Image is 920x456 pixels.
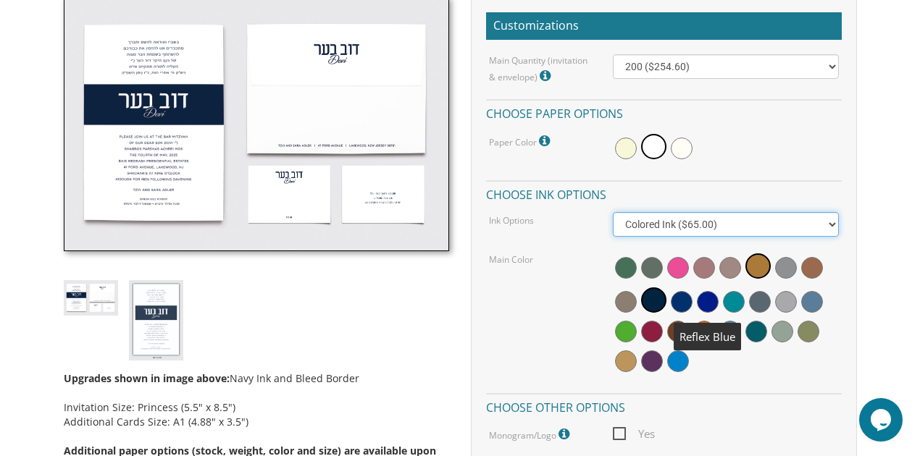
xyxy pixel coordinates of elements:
label: Main Color [489,253,533,266]
img: bminv-thumb-17.jpg [64,280,118,316]
img: no%20bleed%20samples-3.jpg [129,280,183,360]
h4: Choose paper options [486,99,842,124]
label: Paper Color [489,132,553,151]
h4: Choose other options [486,393,842,418]
label: Monogram/Logo [489,425,573,444]
h4: Choose ink options [486,180,842,206]
label: Ink Options [489,214,534,227]
h2: Customizations [486,12,842,40]
label: Main Quantity (invitation & envelope) [489,54,591,85]
span: Upgrades shown in image above: [64,371,230,385]
span: Yes [613,425,655,443]
iframe: chat widget [859,398,906,442]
